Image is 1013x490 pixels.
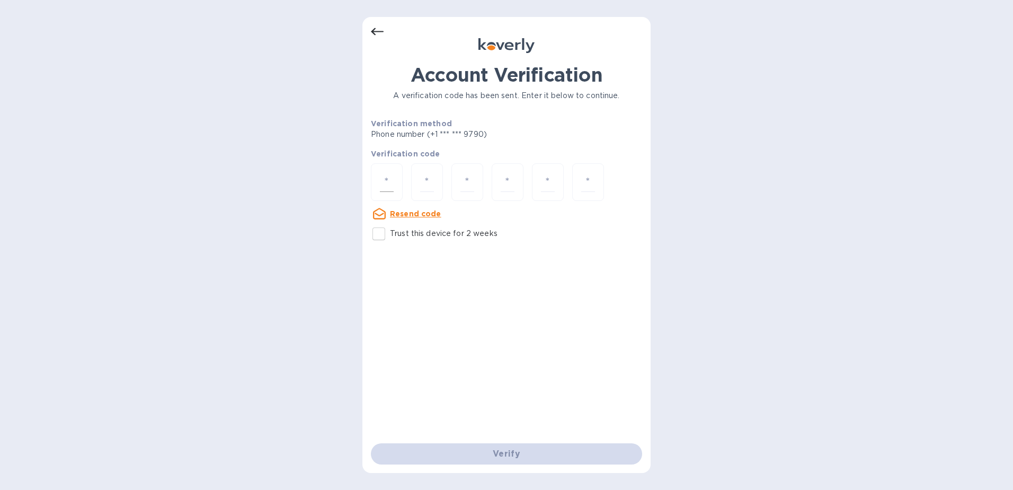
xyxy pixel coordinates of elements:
b: Verification method [371,119,452,128]
p: A verification code has been sent. Enter it below to continue. [371,90,642,101]
u: Resend code [390,209,441,218]
p: Phone number (+1 *** *** 9790) [371,129,568,140]
p: Verification code [371,148,642,159]
h1: Account Verification [371,64,642,86]
p: Trust this device for 2 weeks [390,228,497,239]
